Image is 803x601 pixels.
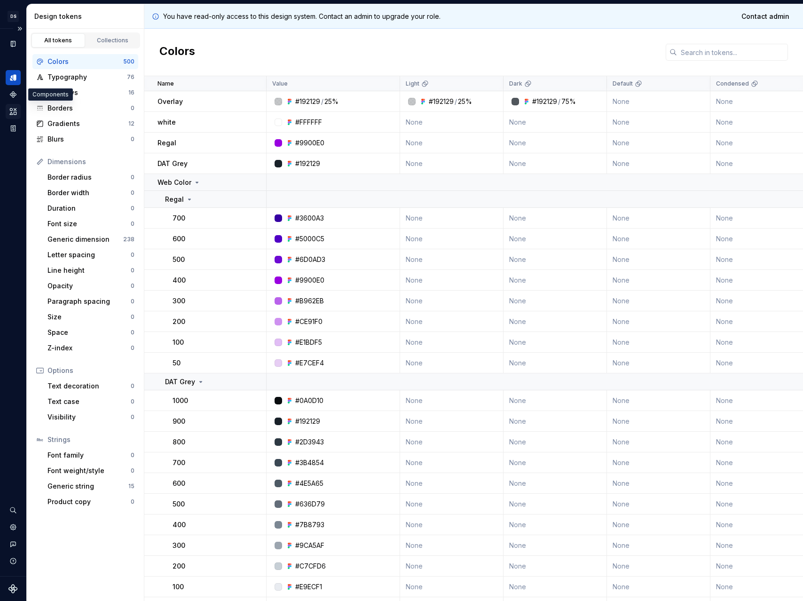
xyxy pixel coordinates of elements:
td: None [607,432,710,452]
p: 1000 [173,396,188,405]
p: Overlay [157,97,183,106]
div: #9CA5AF [295,541,324,550]
div: 16 [128,89,134,96]
p: 200 [173,317,185,326]
div: Line height [47,266,131,275]
a: Generic dimension238 [44,232,138,247]
div: Space [47,328,131,337]
p: 300 [173,296,185,306]
a: Text decoration0 [44,379,138,394]
p: 600 [173,479,185,488]
div: Collections [89,37,136,44]
div: #192129 [429,97,454,106]
div: #192129 [295,159,320,168]
td: None [504,494,607,514]
div: Product copy [47,497,131,506]
div: #192129 [532,97,557,106]
a: Blurs0 [32,132,138,147]
p: 800 [173,437,185,447]
h2: Colors [159,44,195,61]
a: Colors500 [32,54,138,69]
a: Paragraph spacing0 [44,294,138,309]
p: 100 [173,582,184,592]
td: None [607,249,710,270]
div: 0 [131,135,134,143]
p: Default [613,80,633,87]
div: #7B8793 [295,520,324,530]
div: 0 [131,251,134,259]
div: 0 [131,282,134,290]
p: 200 [173,561,185,571]
td: None [504,112,607,133]
td: None [607,514,710,535]
div: 15 [128,482,134,490]
a: Storybook stories [6,121,21,136]
td: None [504,535,607,556]
td: None [400,270,504,291]
td: None [504,390,607,411]
a: Gradients12 [32,116,138,131]
td: None [400,390,504,411]
a: Line height0 [44,263,138,278]
p: 700 [173,458,185,467]
p: 100 [173,338,184,347]
div: Border radius [47,173,131,182]
td: None [607,311,710,332]
div: 0 [131,451,134,459]
a: Font family0 [44,448,138,463]
a: Opacity0 [44,278,138,293]
p: 500 [173,255,185,264]
td: None [504,473,607,494]
div: Font size [47,219,131,229]
div: 0 [131,413,134,421]
button: DS [2,6,24,26]
p: Regal [157,138,176,148]
div: #0A0D10 [295,396,323,405]
td: None [400,153,504,174]
p: Dark [509,80,522,87]
td: None [400,494,504,514]
div: #E7CEF4 [295,358,324,368]
a: Typography76 [32,70,138,85]
td: None [607,291,710,311]
div: Search ⌘K [6,503,21,518]
td: None [400,311,504,332]
td: None [607,270,710,291]
div: 0 [131,329,134,336]
a: Z-index0 [44,340,138,356]
div: 76 [127,73,134,81]
a: Font size0 [44,216,138,231]
div: Options [47,366,134,375]
div: Colors [47,57,123,66]
td: None [400,291,504,311]
div: #3600A3 [295,214,324,223]
td: None [400,452,504,473]
div: 25% [458,97,472,106]
td: None [504,249,607,270]
svg: Supernova Logo [8,584,18,593]
div: Border width [47,188,131,198]
div: 238 [123,236,134,243]
a: Assets [6,104,21,119]
div: 0 [131,298,134,305]
div: / [455,97,457,106]
div: Duration [47,204,131,213]
div: Strings [47,435,134,444]
td: None [400,411,504,432]
div: #636D79 [295,499,325,509]
div: Letter spacing [47,250,131,260]
p: 300 [173,541,185,550]
div: #4E5A65 [295,479,323,488]
div: #C7CFD6 [295,561,326,571]
a: Components [6,87,21,102]
div: #FFFFFF [295,118,322,127]
td: None [607,494,710,514]
p: Name [157,80,174,87]
button: Contact support [6,537,21,552]
div: Generic dimension [47,235,123,244]
p: Regal [165,195,184,204]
